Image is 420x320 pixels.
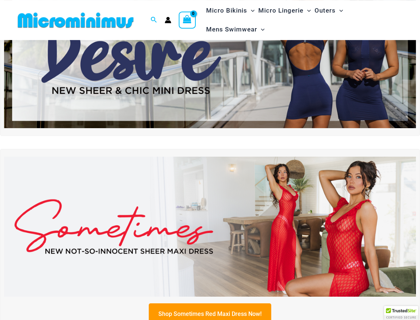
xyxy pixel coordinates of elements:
a: OutersMenu ToggleMenu Toggle [313,1,345,20]
span: Micro Bikinis [206,1,247,20]
span: Menu Toggle [247,1,255,20]
span: Menu Toggle [303,1,311,20]
div: TrustedSite Certified [384,306,418,320]
span: Outers [315,1,336,20]
a: Micro LingerieMenu ToggleMenu Toggle [256,1,313,20]
a: Account icon link [165,17,171,23]
a: Search icon link [151,16,157,25]
img: Sometimes Red Maxi Dress [4,157,416,297]
a: View Shopping Cart, empty [179,11,196,29]
span: Mens Swimwear [206,20,257,39]
span: Menu Toggle [257,20,265,39]
a: Mens SwimwearMenu ToggleMenu Toggle [204,20,266,39]
span: Menu Toggle [336,1,343,20]
span: Micro Lingerie [258,1,303,20]
img: MM SHOP LOGO FLAT [15,12,137,29]
a: Micro BikinisMenu ToggleMenu Toggle [204,1,256,20]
